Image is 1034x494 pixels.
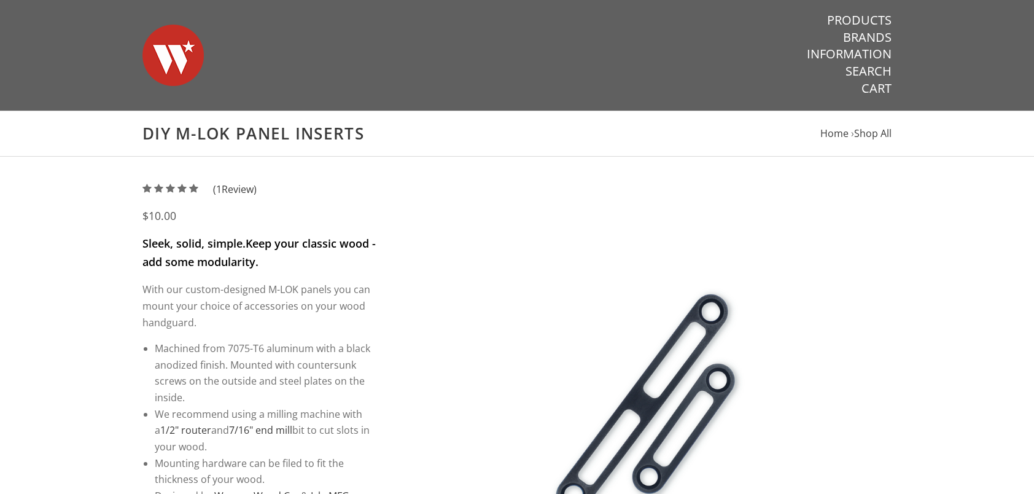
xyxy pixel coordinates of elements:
a: (1Review) [142,182,257,196]
a: Information [807,46,892,62]
li: Mounting hardware can be filed to fit the thickness of your wood. [155,455,378,488]
a: Cart [861,80,892,96]
strong: Keep your classic wood - add some modularity. [142,236,376,269]
a: Shop All [854,127,892,140]
li: Machined from 7075-T6 aluminum with a black anodized finish. Mounted with countersunk screws on t... [155,340,378,406]
a: 1/2" router [160,423,211,437]
span: 1 [216,182,222,196]
span: ( Review) [213,181,257,198]
li: We recommend using a milling machine with a and bit to cut slots in your wood. [155,406,378,455]
a: Brands [843,29,892,45]
li: › [851,125,892,142]
h1: DIY M-LOK Panel Inserts [142,123,892,144]
a: Home [820,127,849,140]
a: Products [827,12,892,28]
img: Warsaw Wood Co. [142,12,204,98]
strong: Sleek, solid, simple. [142,236,246,251]
span: With our custom-designed M-LOK panels you can mount your choice of accessories on your wood handg... [142,283,370,329]
a: 7/16" end mill [229,423,292,437]
a: Search [845,63,892,79]
span: $10.00 [142,208,176,223]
